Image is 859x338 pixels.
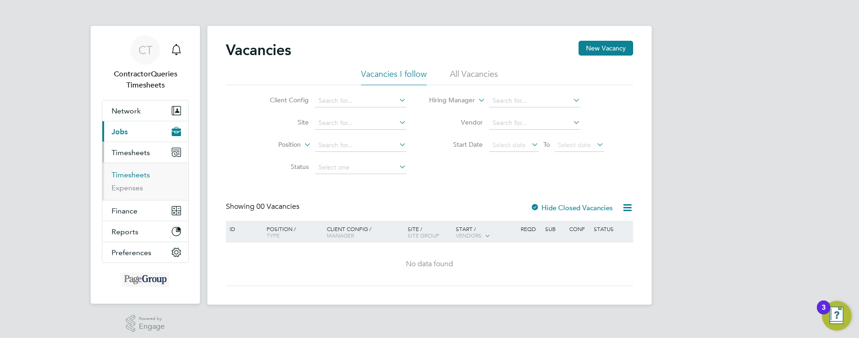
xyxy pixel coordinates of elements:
[315,117,406,130] input: Search for...
[543,221,567,237] div: Sub
[489,94,580,107] input: Search for...
[112,148,150,157] span: Timesheets
[248,140,301,150] label: Position
[139,323,165,331] span: Engage
[112,106,141,115] span: Network
[518,221,542,237] div: Reqd
[138,44,153,56] span: CT
[408,232,439,239] span: Site Group
[429,118,483,126] label: Vendor
[255,163,309,171] label: Status
[450,69,498,85] li: All Vacancies
[315,139,406,152] input: Search for...
[456,232,482,239] span: Vendors
[429,140,483,149] label: Start Date
[315,94,406,107] input: Search for...
[226,202,301,212] div: Showing
[530,203,613,212] label: Hide Closed Vacancies
[102,163,188,200] div: Timesheets
[112,227,138,236] span: Reports
[91,26,200,304] nav: Main navigation
[102,121,188,142] button: Jobs
[227,221,260,237] div: ID
[102,35,189,91] a: CTContractorQueries Timesheets
[489,117,580,130] input: Search for...
[260,221,324,243] div: Position /
[112,207,137,215] span: Finance
[558,141,591,149] span: Select date
[112,248,151,257] span: Preferences
[822,301,852,331] button: Open Resource Center, 3 new notifications
[102,142,188,163] button: Timesheets
[102,100,188,121] button: Network
[255,118,309,126] label: Site
[112,127,128,136] span: Jobs
[112,183,143,192] a: Expenses
[591,221,632,237] div: Status
[102,69,189,91] span: ContractorQueries Timesheets
[122,272,169,287] img: michaelpageint-logo-retina.png
[405,221,454,243] div: Site /
[361,69,427,85] li: Vacancies I follow
[102,200,188,221] button: Finance
[256,202,299,211] span: 00 Vacancies
[255,96,309,104] label: Client Config
[822,307,826,319] div: 3
[315,161,406,174] input: Select one
[541,138,553,150] span: To
[324,221,405,243] div: Client Config /
[567,221,591,237] div: Conf
[112,170,150,179] a: Timesheets
[492,141,526,149] span: Select date
[267,232,280,239] span: Type
[102,221,188,242] button: Reports
[454,221,518,244] div: Start /
[102,272,189,287] a: Go to home page
[327,232,354,239] span: Manager
[139,315,165,323] span: Powered by
[422,96,475,105] label: Hiring Manager
[579,41,633,56] button: New Vacancy
[227,259,632,269] div: No data found
[102,242,188,263] button: Preferences
[226,41,291,59] h2: Vacancies
[126,315,165,332] a: Powered byEngage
